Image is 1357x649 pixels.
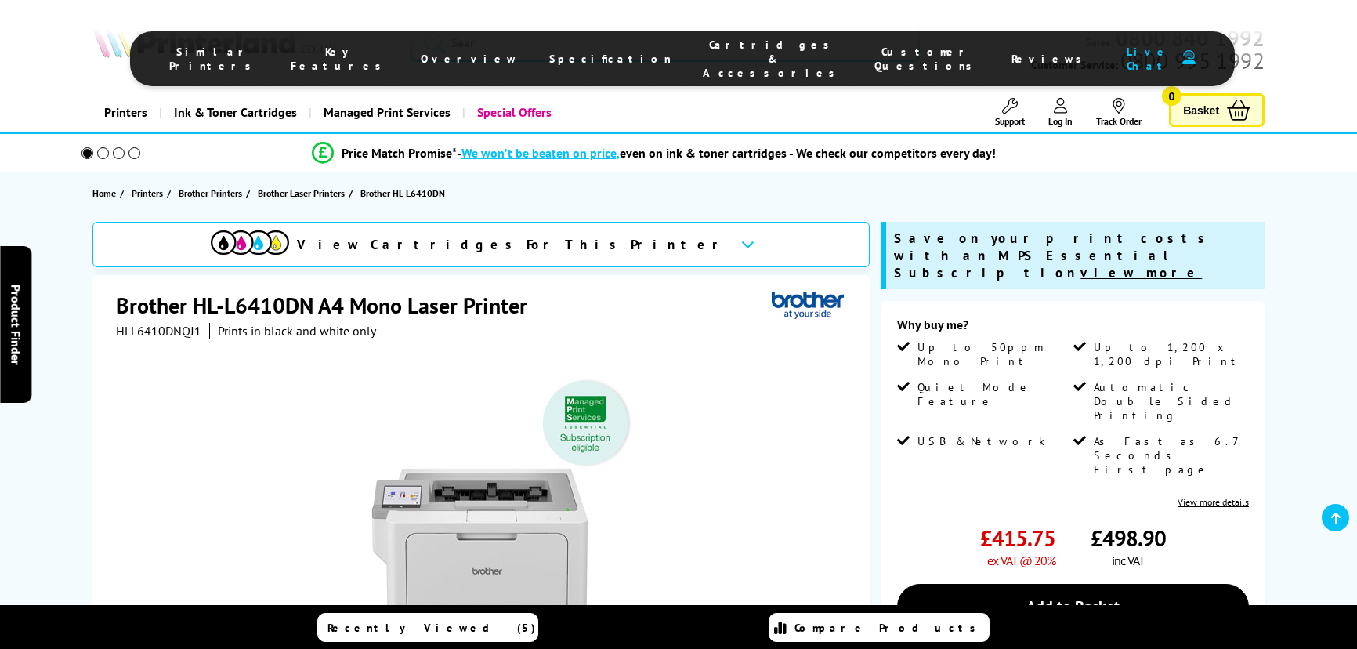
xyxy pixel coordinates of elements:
[1178,496,1249,508] a: View more details
[258,185,345,201] span: Brother Laser Printers
[92,185,120,201] a: Home
[211,230,289,255] img: View Cartridges
[987,553,1055,568] span: ex VAT @ 20%
[549,52,671,66] span: Specification
[1096,98,1142,127] a: Track Order
[116,291,543,320] h1: Brother HL-L6410DN A4 Mono Laser Printer
[995,115,1025,127] span: Support
[703,38,843,80] span: Cartridges & Accessories
[917,340,1069,368] span: Up to 50ppm Mono Print
[132,185,163,201] span: Printers
[769,613,990,642] a: Compare Products
[60,140,1248,167] li: modal_Promise
[1080,264,1202,281] u: view more
[917,380,1069,408] span: Quiet Mode Feature
[327,621,536,635] span: Recently Viewed (5)
[462,92,563,132] a: Special Offers
[132,185,167,201] a: Printers
[218,323,376,339] i: Prints in black and white only
[291,45,389,73] span: Key Features
[421,52,518,66] span: Overview
[159,92,309,132] a: Ink & Toner Cartridges
[894,230,1212,281] span: Save on your print costs with an MPS Essential Subscription
[1091,524,1166,553] span: £498.90
[874,45,980,73] span: Customer Questions
[1094,434,1246,477] span: As Fast as 6.7 Seconds First page
[772,291,844,320] img: Brother
[1183,100,1219,121] span: Basket
[1169,93,1265,127] a: Basket 0
[1048,98,1073,127] a: Log In
[1094,380,1246,422] span: Automatic Double Sided Printing
[169,45,259,73] span: Similar Printers
[980,524,1055,553] span: £415.75
[360,185,449,201] a: Brother HL-L6410DN
[360,185,445,201] span: Brother HL-L6410DN
[1011,52,1090,66] span: Reviews
[258,185,349,201] a: Brother Laser Printers
[174,92,297,132] span: Ink & Toner Cartridges
[8,285,24,365] span: Product Finder
[1162,86,1181,106] span: 0
[1112,553,1145,568] span: inc VAT
[342,145,457,161] span: Price Match Promise*
[897,317,1249,340] div: Why buy me?
[179,185,242,201] span: Brother Printers
[1094,340,1246,368] span: Up to 1,200 x 1,200 dpi Print
[995,98,1025,127] a: Support
[917,434,1045,448] span: USB & Network
[179,185,246,201] a: Brother Printers
[92,185,116,201] span: Home
[1121,45,1174,73] span: Live Chat
[116,323,201,339] span: HLL6410DNQJ1
[457,145,996,161] div: - even on ink & toner cartridges - We check our competitors every day!
[1048,115,1073,127] span: Log In
[92,92,159,132] a: Printers
[317,613,538,642] a: Recently Viewed (5)
[297,236,728,253] span: View Cartridges For This Printer
[897,584,1249,629] a: Add to Basket
[1182,50,1196,65] img: user-headset-duotone.svg
[461,145,620,161] span: We won’t be beaten on price,
[309,92,462,132] a: Managed Print Services
[794,621,984,635] span: Compare Products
